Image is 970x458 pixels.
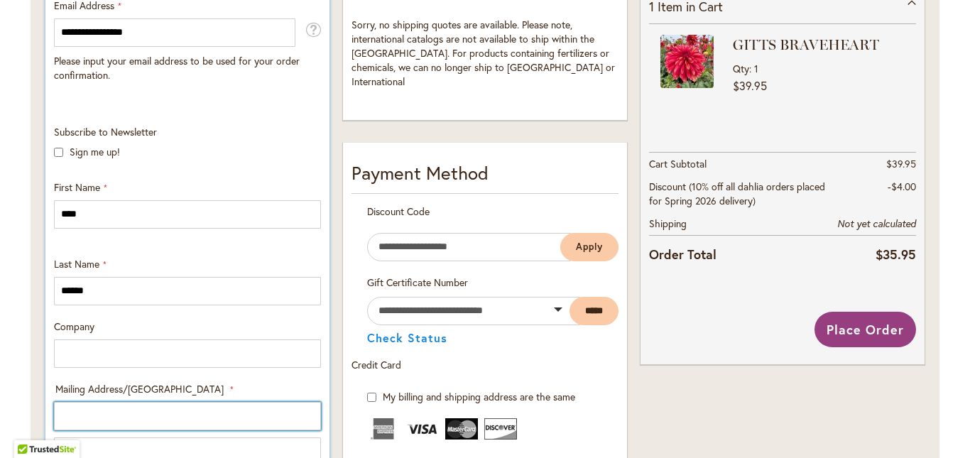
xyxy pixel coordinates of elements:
[660,35,714,88] img: GITTS BRAVEHEART
[54,180,100,194] span: First Name
[445,418,478,440] img: MasterCard
[55,382,224,396] span: Mailing Address/[GEOGRAPHIC_DATA]
[876,246,916,263] span: $35.95
[837,217,916,230] span: Not yet calculated
[649,217,687,230] span: Shipping
[367,276,468,289] span: Gift Certificate Number
[649,152,827,175] th: Cart Subtotal
[406,418,439,440] img: Visa
[367,418,400,440] img: American Express
[54,320,94,333] span: Company
[54,125,157,138] span: Subscribe to Newsletter
[352,160,618,194] div: Payment Method
[733,62,749,75] span: Qty
[484,418,517,440] img: Discover
[649,244,716,264] strong: Order Total
[649,180,825,207] span: Discount (10% off all dahlia orders placed for Spring 2026 delivery)
[54,257,99,271] span: Last Name
[733,78,767,93] span: $39.95
[54,54,300,82] span: Please input your email address to be used for your order confirmation.
[733,35,902,55] strong: GITTS BRAVEHEART
[886,157,916,170] span: $39.95
[754,62,758,75] span: 1
[383,390,575,403] span: My billing and shipping address are the same
[352,358,401,371] span: Credit Card
[560,233,618,261] button: Apply
[70,145,120,158] label: Sign me up!
[352,18,615,88] span: Sorry, no shipping quotes are available. Please note, international catalogs are not available to...
[367,332,447,344] button: Check Status
[11,408,50,447] iframe: Launch Accessibility Center
[827,321,904,338] span: Place Order
[814,312,916,347] button: Place Order
[888,180,916,193] span: -$4.00
[367,205,430,218] span: Discount Code
[576,241,603,253] span: Apply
